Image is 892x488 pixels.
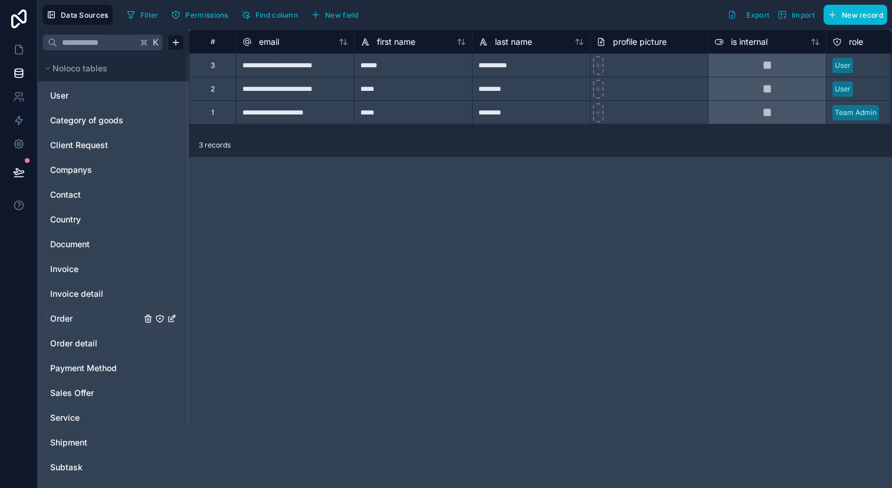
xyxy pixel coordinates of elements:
[50,387,141,399] a: Sales Offer
[198,37,227,46] div: #
[50,164,141,176] a: Companys
[45,384,182,402] div: Sales Offer
[45,408,182,427] div: Service
[45,210,182,229] div: Country
[185,11,228,19] span: Permissions
[42,5,113,25] button: Data Sources
[237,6,302,24] button: Find column
[211,61,215,70] div: 3
[45,136,182,155] div: Client Request
[45,161,182,179] div: Companys
[45,309,182,328] div: Order
[50,238,141,250] a: Document
[45,235,182,254] div: Document
[45,185,182,204] div: Contact
[140,11,159,19] span: Filter
[45,334,182,353] div: Order detail
[50,214,81,225] span: Country
[167,6,232,24] button: Permissions
[50,437,141,448] a: Shipment
[50,114,123,126] span: Category of goods
[45,86,182,105] div: User
[819,5,887,25] a: New record
[50,338,97,349] span: Order detail
[842,11,883,19] span: New record
[50,90,68,101] span: User
[61,11,109,19] span: Data Sources
[50,461,83,473] span: Subtask
[45,111,182,130] div: Category of goods
[835,84,851,94] div: User
[45,284,182,303] div: Invoice detail
[167,6,237,24] a: Permissions
[122,6,163,24] button: Filter
[824,5,887,25] button: New record
[45,260,182,279] div: Invoice
[849,36,863,48] span: role
[50,139,108,151] span: Client Request
[50,90,141,101] a: User
[152,38,160,47] span: K
[50,214,141,225] a: Country
[50,313,141,325] a: Order
[50,263,78,275] span: Invoice
[835,107,877,118] div: Team Admin
[53,63,107,74] span: Noloco tables
[50,164,92,176] span: Companys
[723,5,773,25] button: Export
[50,288,103,300] span: Invoice detail
[746,11,769,19] span: Export
[211,108,214,117] div: 1
[731,36,768,48] span: is internal
[211,84,215,94] div: 2
[50,412,80,424] span: Service
[792,11,815,19] span: Import
[50,238,90,250] span: Document
[50,338,141,349] a: Order detail
[50,139,141,151] a: Client Request
[50,412,141,424] a: Service
[42,60,177,77] button: Noloco tables
[325,11,359,19] span: New field
[45,458,182,477] div: Subtask
[199,140,231,150] span: 3 records
[50,362,141,374] a: Payment Method
[50,362,117,374] span: Payment Method
[307,6,363,24] button: New field
[50,114,141,126] a: Category of goods
[45,359,182,378] div: Payment Method
[377,36,415,48] span: first name
[50,461,141,473] a: Subtask
[495,36,532,48] span: last name
[50,437,87,448] span: Shipment
[50,288,141,300] a: Invoice detail
[50,263,141,275] a: Invoice
[50,189,141,201] a: Contact
[255,11,298,19] span: Find column
[50,387,94,399] span: Sales Offer
[50,313,73,325] span: Order
[835,60,851,71] div: User
[259,36,279,48] span: email
[45,433,182,452] div: Shipment
[50,189,81,201] span: Contact
[773,5,819,25] button: Import
[613,36,667,48] span: profile picture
